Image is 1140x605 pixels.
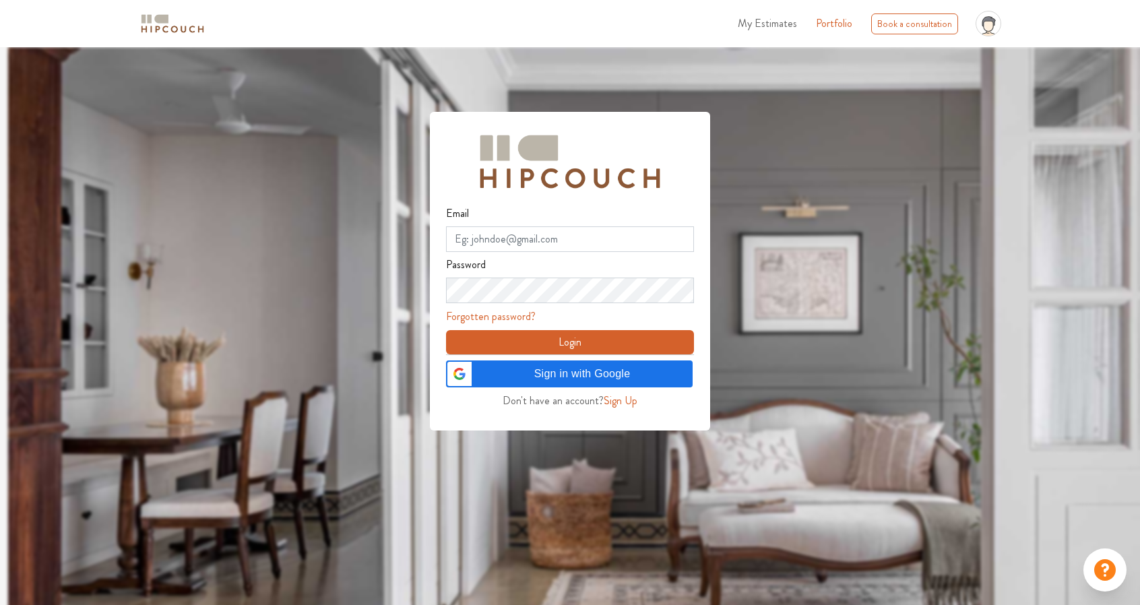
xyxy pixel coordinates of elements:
span: logo-horizontal.svg [139,9,206,39]
img: Hipcouch Logo [473,128,667,195]
span: Don't have an account? [503,393,604,408]
button: Login [446,330,694,354]
label: Email [446,201,469,226]
span: Sign Up [604,393,637,408]
div: Book a consultation [871,13,958,34]
input: Eg: johndoe@gmail.com [446,226,694,252]
span: Sign in with Google [480,366,685,382]
label: Password [446,252,486,278]
div: Sign in with Google [446,360,693,387]
a: Portfolio [816,15,852,32]
img: logo-horizontal.svg [139,12,206,36]
a: Forgotten password? [446,309,536,324]
span: My Estimates [738,15,797,31]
